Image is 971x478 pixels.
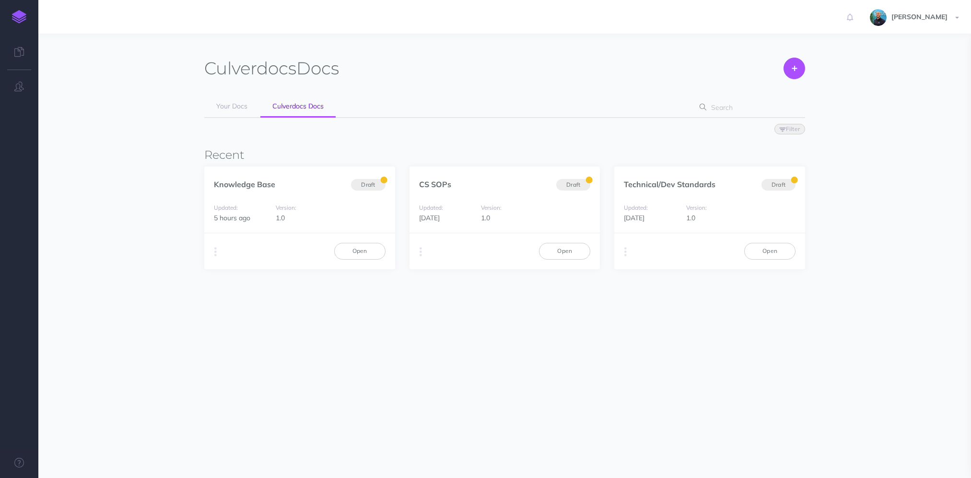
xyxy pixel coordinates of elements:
h3: Recent [204,149,805,161]
h1: Docs [204,58,339,79]
span: 1.0 [481,214,490,222]
i: More actions [624,245,627,259]
a: Open [744,243,796,259]
i: More actions [214,245,217,259]
small: Version: [686,204,707,211]
span: 1.0 [276,214,285,222]
a: Culverdocs Docs [260,96,336,118]
a: Knowledge Base [214,179,275,189]
img: 925838e575eb33ea1a1ca055db7b09b0.jpg [870,9,887,26]
a: Open [539,243,590,259]
img: logo-mark.svg [12,10,26,24]
a: Your Docs [204,96,259,117]
a: Open [334,243,386,259]
button: Filter [774,124,805,134]
small: Updated: [419,204,443,211]
span: Your Docs [216,102,247,110]
span: Culverdocs [204,58,296,79]
a: Technical/Dev Standards [624,179,715,189]
a: CS SOPs [419,179,451,189]
span: 5 hours ago [214,214,250,222]
i: More actions [420,245,422,259]
span: [DATE] [624,214,644,222]
span: [DATE] [419,214,440,222]
small: Version: [276,204,296,211]
small: Updated: [214,204,238,211]
span: [PERSON_NAME] [887,12,952,21]
small: Updated: [624,204,648,211]
input: Search [708,99,790,116]
small: Version: [481,204,502,211]
span: 1.0 [686,214,695,222]
span: Culverdocs Docs [272,102,324,110]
